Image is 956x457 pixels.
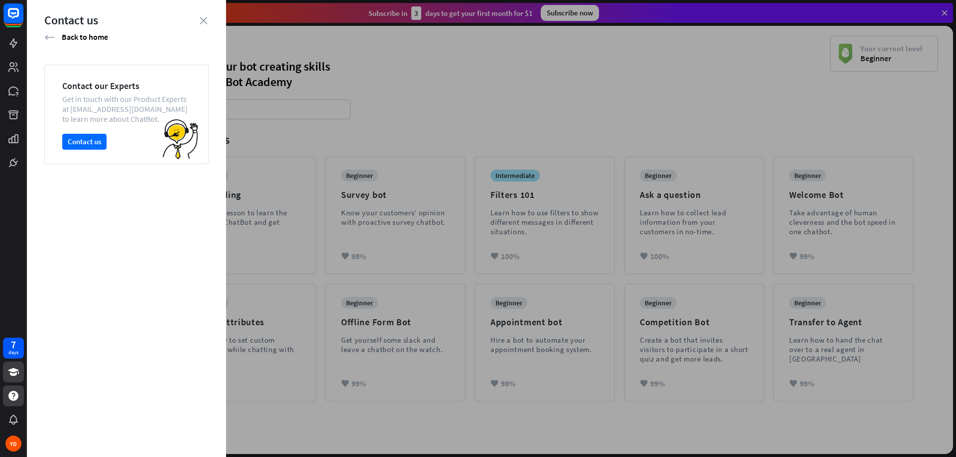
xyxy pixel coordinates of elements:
[8,349,18,356] div: days
[62,134,107,150] button: Contact us
[62,32,108,42] span: Back to home
[44,32,55,42] i: arrow_left
[62,80,191,91] div: Contact our Experts
[200,17,207,24] i: close
[3,338,24,359] a: 7 days
[11,340,16,349] div: 7
[44,12,209,28] div: Contact us
[5,436,21,452] div: YD
[62,94,191,124] div: Get in touch with our Product Experts at [EMAIL_ADDRESS][DOMAIN_NAME] to learn more about ChatBot.
[8,4,38,34] button: Open LiveChat chat widget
